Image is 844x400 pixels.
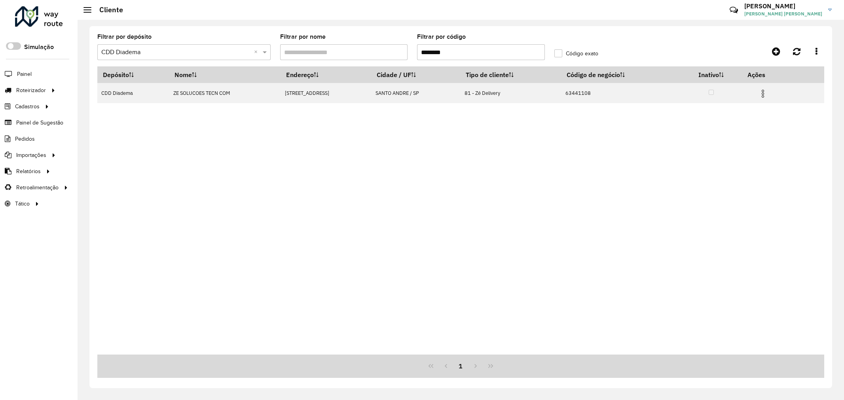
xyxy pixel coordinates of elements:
td: 63441108 [561,83,680,103]
label: Código exato [554,49,598,58]
span: Roteirizador [16,86,46,94]
label: Filtrar por código [417,32,466,42]
th: Depósito [97,66,169,83]
label: Filtrar por depósito [97,32,152,42]
a: Contato Rápido [725,2,742,19]
td: [STREET_ADDRESS] [281,83,371,103]
span: Importações [16,151,46,159]
th: Código de negócio [561,66,680,83]
span: Relatórios [16,167,41,175]
span: Retroalimentação [16,183,59,192]
h3: [PERSON_NAME] [744,2,822,10]
th: Tipo de cliente [460,66,561,83]
label: Simulação [24,42,54,52]
span: Pedidos [15,135,35,143]
td: ZE SOLUCOES TECN COM [169,83,281,103]
th: Inativo [680,66,742,83]
td: 81 - Zé Delivery [460,83,561,103]
td: CDD Diadema [97,83,169,103]
th: Nome [169,66,281,83]
span: [PERSON_NAME] [PERSON_NAME] [744,10,822,17]
td: SANTO ANDRE / SP [371,83,460,103]
label: Filtrar por nome [280,32,326,42]
h2: Cliente [91,6,123,14]
span: Tático [15,200,30,208]
th: Endereço [281,66,371,83]
th: Ações [742,66,790,83]
span: Cadastros [15,102,40,111]
span: Painel [17,70,32,78]
span: Painel de Sugestão [16,119,63,127]
th: Cidade / UF [371,66,460,83]
span: Clear all [254,47,261,57]
button: 1 [453,358,468,374]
